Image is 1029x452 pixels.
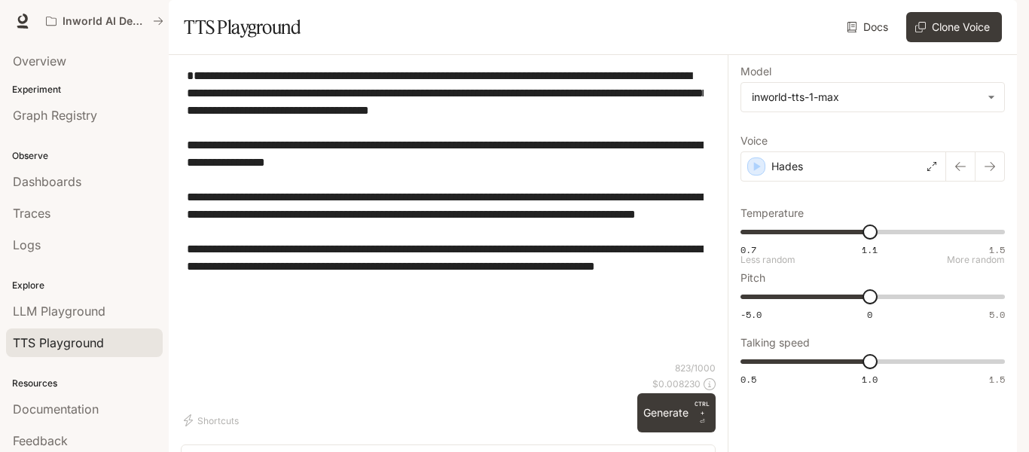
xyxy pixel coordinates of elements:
p: Hades [771,159,803,174]
button: Shortcuts [181,408,245,432]
div: inworld-tts-1-max [741,83,1004,111]
p: CTRL + [695,399,710,417]
span: 0.5 [740,373,756,386]
p: Less random [740,255,795,264]
span: -5.0 [740,308,762,321]
h1: TTS Playground [184,12,301,42]
span: 1.1 [862,243,878,256]
span: 5.0 [989,308,1005,321]
p: Inworld AI Demos [63,15,147,28]
p: $ 0.008230 [652,377,701,390]
button: GenerateCTRL +⏎ [637,393,716,432]
div: inworld-tts-1-max [752,90,980,105]
p: Model [740,66,771,77]
p: Voice [740,136,768,146]
span: 0 [867,308,872,321]
span: 1.0 [862,373,878,386]
span: 0.7 [740,243,756,256]
p: Temperature [740,208,804,218]
a: Docs [844,12,894,42]
button: All workspaces [39,6,170,36]
span: 1.5 [989,243,1005,256]
p: Talking speed [740,337,810,348]
span: 1.5 [989,373,1005,386]
p: ⏎ [695,399,710,426]
p: Pitch [740,273,765,283]
button: Clone Voice [906,12,1002,42]
p: More random [947,255,1005,264]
